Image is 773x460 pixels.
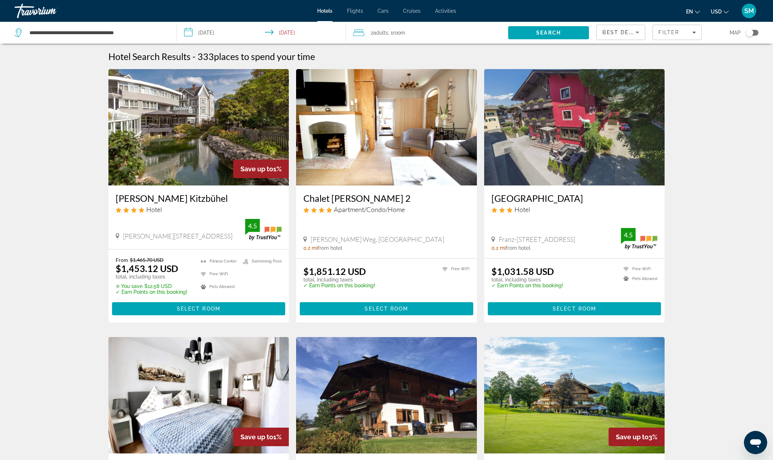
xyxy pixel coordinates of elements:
[303,266,366,277] ins: $1,851.12 USD
[741,29,758,36] button: Toggle map
[658,29,679,35] span: Filter
[233,160,289,178] div: 1%
[621,228,657,249] img: TrustYou guest rating badge
[130,257,164,263] del: $1,465.70 USD
[311,235,444,243] span: [PERSON_NAME] Weg, [GEOGRAPHIC_DATA]
[300,302,473,315] button: Select Room
[653,25,702,40] button: Filters
[488,302,661,315] button: Select Room
[177,306,220,312] span: Select Room
[116,283,143,289] span: ✮ You save
[686,9,693,15] span: en
[116,289,187,295] p: ✓ Earn Points on this booking!
[388,28,405,38] span: , 1
[334,205,405,213] span: Apartment/Condo/Home
[317,8,332,14] a: Hotels
[116,257,128,263] span: From
[198,51,315,62] h2: 333
[240,433,273,441] span: Save up to
[371,28,388,38] span: 2
[116,263,178,274] ins: $1,453.12 USD
[602,29,640,35] span: Best Deals
[296,337,477,453] a: Appartement Aschbach
[744,431,767,454] iframe: Button to launch messaging window
[439,266,470,272] li: Free WiFi
[116,283,187,289] p: $12.58 USD
[491,193,658,204] a: [GEOGRAPHIC_DATA]
[116,274,187,280] p: total, including taxes
[303,277,375,283] p: total, including taxes
[303,205,470,213] div: 4 star Apartment
[364,306,408,312] span: Select Room
[491,245,506,251] span: 0.2 mi
[553,306,596,312] span: Select Room
[609,428,665,446] div: 3%
[484,69,665,185] img: Hotel Gamshof
[108,337,289,453] img: Belle Kitz Pure
[616,433,649,441] span: Save up to
[378,8,389,14] a: Cars
[744,7,754,15] span: SM
[146,205,162,213] span: Hotel
[488,304,661,312] a: Select Room
[491,205,658,213] div: 3 star Hotel
[347,8,363,14] a: Flights
[300,304,473,312] a: Select Room
[536,30,561,36] span: Search
[303,193,470,204] a: Chalet [PERSON_NAME] 2
[108,51,191,62] h1: Hotel Search Results
[602,28,639,37] mat-select: Sort by
[499,235,575,243] span: Franz-[STREET_ADDRESS]
[240,165,273,173] span: Save up to
[711,9,722,15] span: USD
[346,22,508,44] button: Travelers: 2 adults, 0 children
[239,257,282,266] li: Swimming Pool
[303,245,318,251] span: 0.2 mi
[29,27,166,38] input: Search hotel destination
[484,337,665,453] img: Hotel Rasmushof
[393,30,405,36] span: Room
[116,193,282,204] a: [PERSON_NAME] Kitzbühel
[123,232,232,240] span: [PERSON_NAME][STREET_ADDRESS]
[108,69,289,185] img: ERIKA Boutiquehotel Kitzbühel
[177,22,346,44] button: Select check in and out date
[373,30,388,36] span: Adults
[435,8,456,14] a: Activities
[686,6,700,17] button: Change language
[620,266,657,272] li: Free WiFi
[233,428,289,446] div: 1%
[245,221,260,230] div: 4.5
[621,231,635,239] div: 4.5
[514,205,530,213] span: Hotel
[192,51,196,62] span: -
[197,257,239,266] li: Fitness Center
[403,8,421,14] a: Cruises
[112,304,286,312] a: Select Room
[197,282,239,291] li: Pets Allowed
[15,1,87,20] a: Travorium
[711,6,729,17] button: Change currency
[506,245,530,251] span: from hotel
[318,245,342,251] span: from hotel
[214,51,315,62] span: places to spend your time
[740,3,758,19] button: User Menu
[116,205,282,213] div: 4 star Hotel
[491,283,563,288] p: ✓ Earn Points on this booking!
[730,28,741,38] span: Map
[303,283,375,288] p: ✓ Earn Points on this booking!
[491,277,563,283] p: total, including taxes
[296,69,477,185] img: Chalet Belle Kitz 2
